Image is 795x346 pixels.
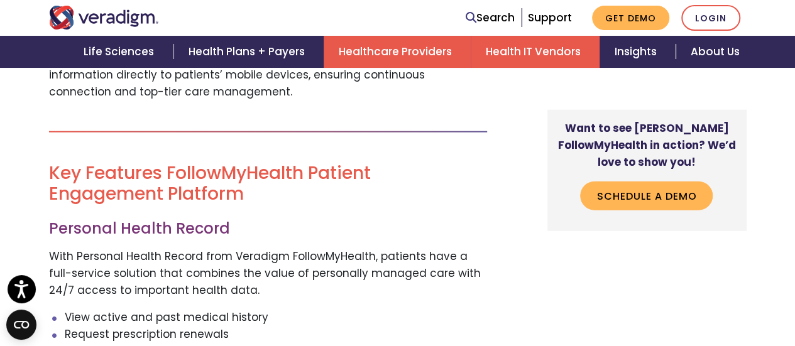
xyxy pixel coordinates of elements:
[49,248,487,300] p: With Personal Health Record from Veradigm FollowMyHealth, patients have a full-service solution t...
[592,6,669,30] a: Get Demo
[324,36,471,68] a: Healthcare Providers
[49,6,159,30] img: Veradigm logo
[580,181,713,210] a: Schedule a Demo
[466,9,515,26] a: Search
[65,309,487,326] li: View active and past medical history
[471,36,600,68] a: Health IT Vendors
[49,163,487,205] h2: Key Features FollowMyHealth Patient Engagement Platform
[681,5,740,31] a: Login
[528,10,572,25] a: Support
[676,36,755,68] a: About Us
[65,326,487,343] li: Request prescription renewals
[554,256,780,331] iframe: Drift Chat Widget
[6,310,36,340] button: Open CMP widget
[173,36,324,68] a: Health Plans + Payers
[600,36,676,68] a: Insights
[69,36,173,68] a: Life Sciences
[557,121,735,170] strong: Want to see [PERSON_NAME] FollowMyHealth in action? We’d love to show you!
[49,220,487,238] h3: Personal Health Record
